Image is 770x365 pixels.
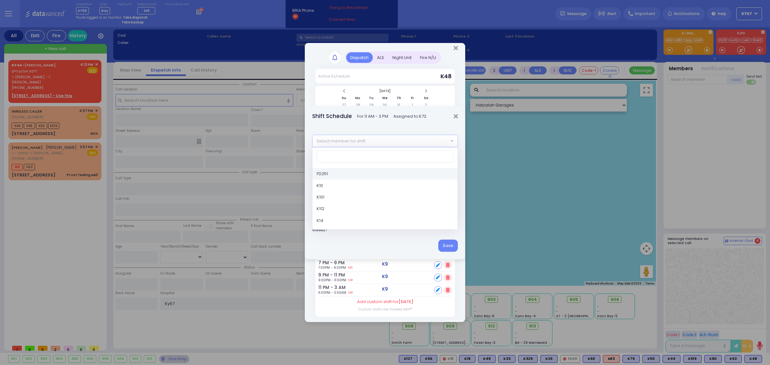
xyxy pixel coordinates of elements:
[357,113,388,120] span: For:
[312,203,458,215] li: K112
[393,113,426,120] span: Assigned to:
[317,138,365,144] span: Select member for shift
[364,113,388,119] span: 11 AM - 3 PM
[312,226,458,238] li: K15
[312,191,458,203] li: K101
[312,168,458,180] li: FD251
[312,180,458,191] li: K10
[312,215,458,226] li: K14
[312,112,352,120] h5: Shift Schedule
[454,113,458,120] button: Close
[419,113,426,119] span: K72
[438,240,458,252] button: Save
